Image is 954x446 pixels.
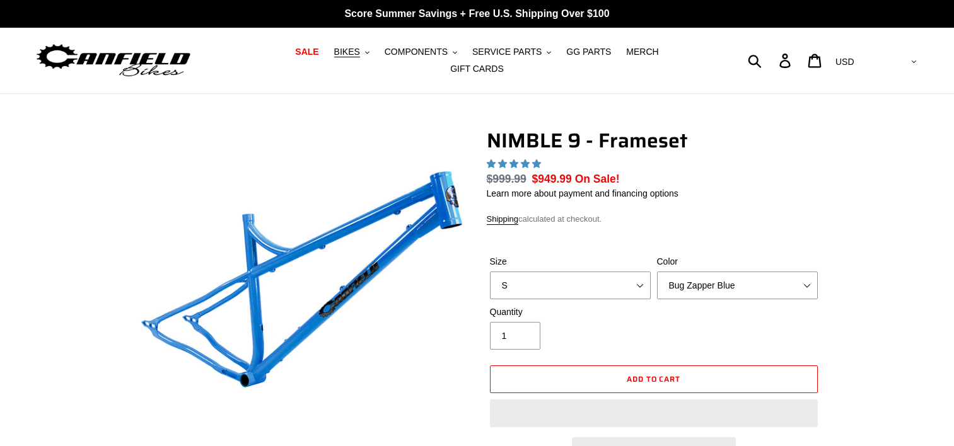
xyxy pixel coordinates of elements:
a: SALE [289,43,325,60]
img: Canfield Bikes [35,41,192,81]
a: GG PARTS [560,43,617,60]
span: MERCH [626,47,658,57]
span: GG PARTS [566,47,611,57]
span: On Sale! [575,171,620,187]
button: SERVICE PARTS [466,43,557,60]
a: MERCH [620,43,665,60]
input: Search [755,47,787,74]
span: SALE [295,47,318,57]
h1: NIMBLE 9 - Frameset [487,129,821,152]
button: Add to cart [490,365,818,393]
span: SERVICE PARTS [472,47,542,57]
a: Shipping [487,214,519,225]
span: BIKES [334,47,360,57]
label: Quantity [490,306,651,319]
button: BIKES [328,43,376,60]
span: COMPONENTS [385,47,448,57]
a: GIFT CARDS [444,60,510,77]
div: calculated at checkout. [487,213,821,226]
label: Color [657,255,818,268]
span: $949.99 [532,173,572,185]
span: GIFT CARDS [450,64,504,74]
a: Learn more about payment and financing options [487,188,678,198]
label: Size [490,255,651,268]
button: COMPONENTS [378,43,463,60]
span: 4.89 stars [487,159,544,169]
s: $999.99 [487,173,526,185]
span: Add to cart [627,373,681,385]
